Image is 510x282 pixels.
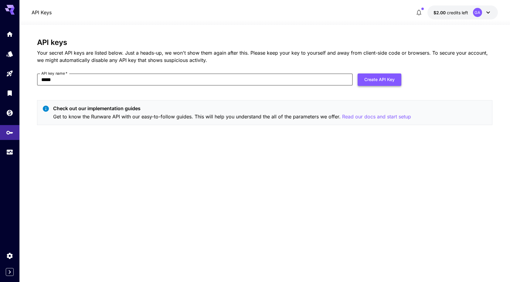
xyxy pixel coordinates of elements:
div: Home [6,29,13,36]
h3: API keys [37,38,492,47]
div: Wallet [6,109,13,117]
nav: breadcrumb [32,9,52,16]
button: Read our docs and start setup [342,113,411,121]
p: Your secret API keys are listed below. Just a heads-up, we won't show them again after this. Plea... [37,49,492,64]
button: Expand sidebar [6,268,14,276]
div: Models [6,50,13,58]
span: credits left [447,10,468,15]
div: API Keys [6,127,13,134]
div: $2.00 [433,9,468,16]
div: Settings [6,252,13,260]
label: API key name [41,71,67,76]
div: GA [473,8,482,17]
div: Library [6,89,13,97]
button: Create API Key [358,73,401,86]
div: Usage [6,148,13,156]
p: Get to know the Runware API with our easy-to-follow guides. This will help you understand the all... [53,113,411,121]
span: $2.00 [433,10,447,15]
button: $2.00GA [427,5,498,19]
a: API Keys [32,9,52,16]
p: Check out our implementation guides [53,105,411,112]
div: Playground [6,70,13,77]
